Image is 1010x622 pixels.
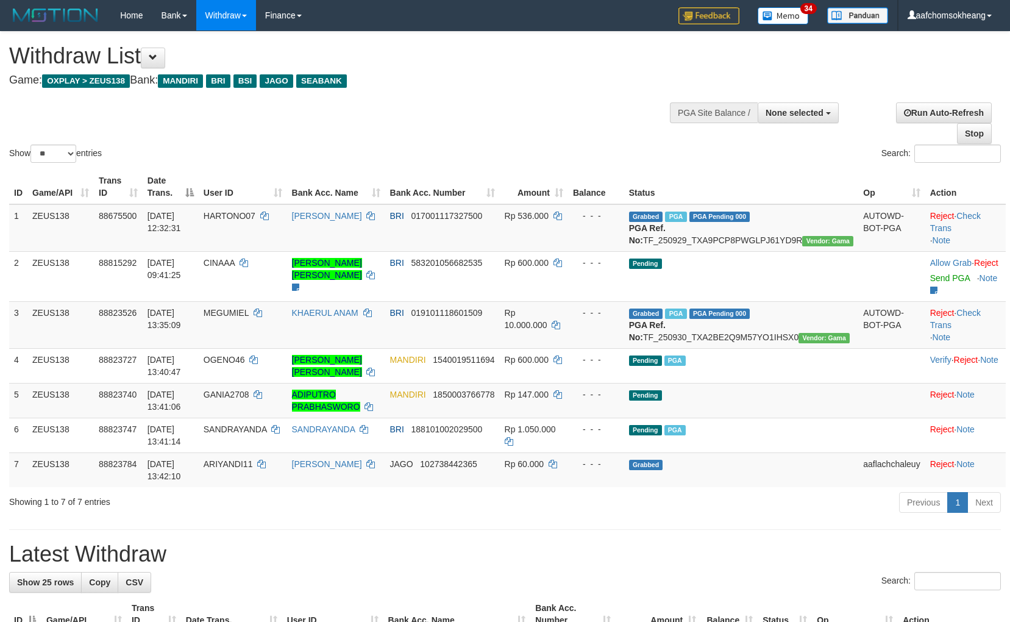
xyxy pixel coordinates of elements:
[933,332,951,342] a: Note
[27,348,94,383] td: ZEUS138
[292,258,362,280] a: [PERSON_NAME] [PERSON_NAME]
[967,492,1001,513] a: Next
[9,348,27,383] td: 4
[148,424,181,446] span: [DATE] 13:41:14
[118,572,151,593] a: CSV
[930,211,981,233] a: Check Trans
[292,390,360,412] a: ADIPUTRO PRABHASWORO
[204,211,255,221] span: HARTONO07
[148,355,181,377] span: [DATE] 13:40:47
[665,309,686,319] span: Marked by aafchomsokheang
[930,211,955,221] a: Reject
[9,418,27,452] td: 6
[899,492,948,513] a: Previous
[664,356,686,366] span: Marked by aafchomsokheang
[930,258,972,268] a: Allow Grab
[9,542,1001,567] h1: Latest Withdraw
[573,210,619,222] div: - - -
[9,204,27,252] td: 1
[296,74,347,88] span: SEABANK
[148,459,181,481] span: [DATE] 13:42:10
[505,390,549,399] span: Rp 147.000
[94,170,143,204] th: Trans ID: activate to sort column ascending
[27,452,94,487] td: ZEUS138
[411,211,483,221] span: Copy 017001117327500 to clipboard
[287,170,385,204] th: Bank Acc. Name: activate to sort column ascending
[433,355,494,365] span: Copy 1540019511694 to clipboard
[411,258,483,268] span: Copy 583201056682535 to clipboard
[385,170,500,204] th: Bank Acc. Number: activate to sort column ascending
[99,424,137,434] span: 88823747
[9,452,27,487] td: 7
[678,7,739,24] img: Feedback.jpg
[689,309,750,319] span: PGA Pending
[568,170,624,204] th: Balance
[390,355,426,365] span: MANDIRI
[925,418,1006,452] td: ·
[930,355,951,365] a: Verify
[411,424,483,434] span: Copy 188101002029500 to clipboard
[148,308,181,330] span: [DATE] 13:35:09
[390,308,404,318] span: BRI
[505,424,556,434] span: Rp 1.050.000
[827,7,888,24] img: panduan.png
[148,390,181,412] span: [DATE] 13:41:06
[99,308,137,318] span: 88823526
[411,308,483,318] span: Copy 019101118601509 to clipboard
[17,577,74,587] span: Show 25 rows
[9,251,27,301] td: 2
[99,390,137,399] span: 88823740
[99,211,137,221] span: 88675500
[858,204,925,252] td: AUTOWD-BOT-PGA
[629,212,663,222] span: Grabbed
[204,355,245,365] span: OGENO46
[573,257,619,269] div: - - -
[233,74,257,88] span: BSI
[914,145,1001,163] input: Search:
[766,108,823,118] span: None selected
[933,235,951,245] a: Note
[148,258,181,280] span: [DATE] 09:41:25
[802,236,853,246] span: Vendor URL: https://trx31.1velocity.biz
[881,572,1001,590] label: Search:
[629,460,663,470] span: Grabbed
[956,459,975,469] a: Note
[670,102,758,123] div: PGA Site Balance /
[390,459,413,469] span: JAGO
[930,390,955,399] a: Reject
[925,348,1006,383] td: · ·
[9,44,661,68] h1: Withdraw List
[925,204,1006,252] td: · ·
[858,301,925,348] td: AUTOWD-BOT-PGA
[925,452,1006,487] td: ·
[629,309,663,319] span: Grabbed
[9,6,102,24] img: MOTION_logo.png
[629,259,662,269] span: Pending
[27,418,94,452] td: ZEUS138
[99,355,137,365] span: 88823727
[390,258,404,268] span: BRI
[89,577,110,587] span: Copy
[930,308,981,330] a: Check Trans
[433,390,494,399] span: Copy 1850003766778 to clipboard
[292,355,362,377] a: [PERSON_NAME] [PERSON_NAME]
[30,145,76,163] select: Showentries
[505,355,549,365] span: Rp 600.000
[505,308,547,330] span: Rp 10.000.000
[505,258,549,268] span: Rp 600.000
[505,211,549,221] span: Rp 536.000
[27,251,94,301] td: ZEUS138
[573,354,619,366] div: - - -
[27,204,94,252] td: ZEUS138
[500,170,568,204] th: Amount: activate to sort column ascending
[629,223,666,245] b: PGA Ref. No:
[689,212,750,222] span: PGA Pending
[573,307,619,319] div: - - -
[27,383,94,418] td: ZEUS138
[930,273,970,283] a: Send PGA
[9,572,82,593] a: Show 25 rows
[204,424,267,434] span: SANDRAYANDA
[930,308,955,318] a: Reject
[624,301,859,348] td: TF_250930_TXA2BE2Q9M57YO1IHSX0
[858,170,925,204] th: Op: activate to sort column ascending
